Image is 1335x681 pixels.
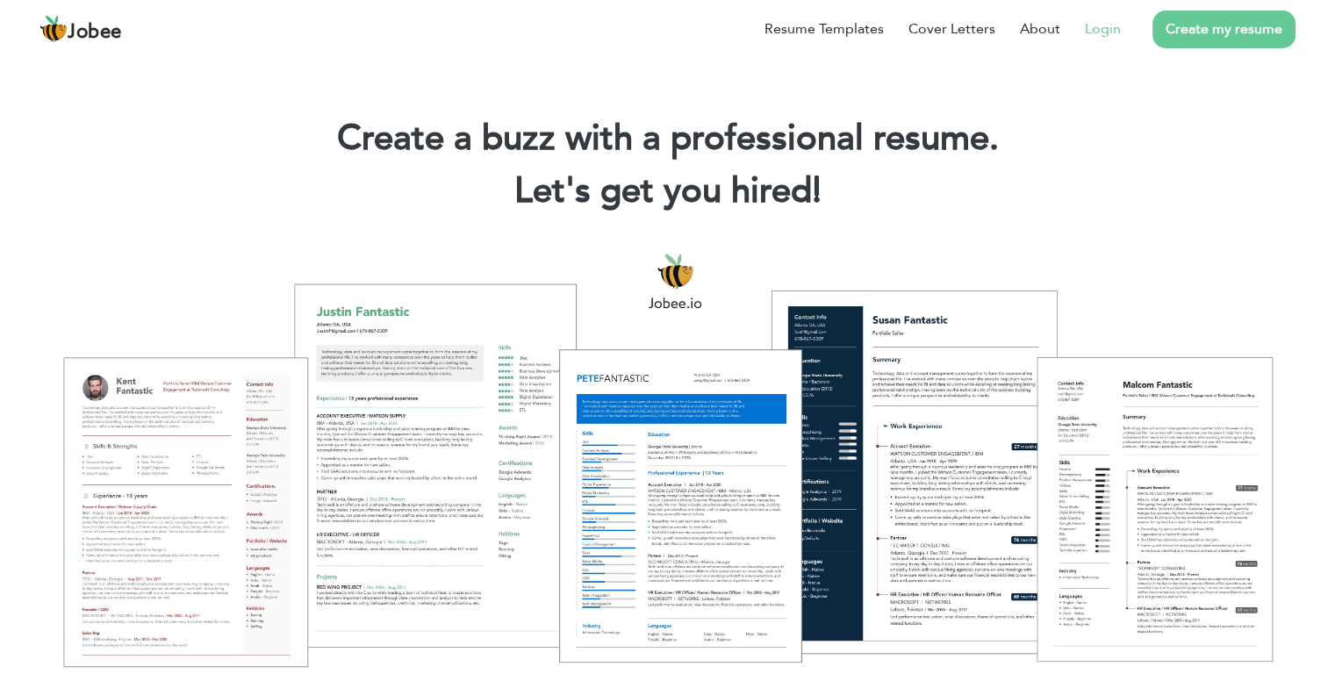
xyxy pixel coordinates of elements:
[600,167,822,215] span: get you hired!
[813,167,821,215] span: |
[908,18,995,39] a: Cover Letters
[1152,11,1296,48] a: Create my resume
[1020,18,1060,39] a: About
[26,116,1309,161] h1: Create a buzz with a professional resume.
[764,18,884,39] a: Resume Templates
[39,15,122,43] a: Jobee
[26,168,1309,214] h2: Let's
[39,15,68,43] img: jobee.io
[68,23,122,42] span: Jobee
[1085,18,1121,39] a: Login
